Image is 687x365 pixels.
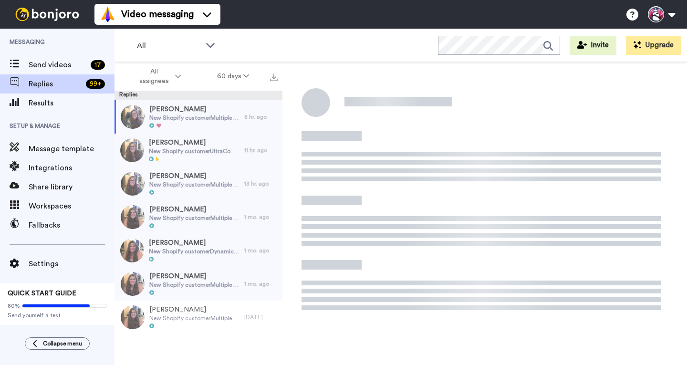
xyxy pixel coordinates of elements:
[8,302,20,310] span: 80%
[570,36,616,55] button: Invite
[121,305,145,329] img: 69987f4e-1ab6-42c9-8cdd-5eb1eefa9a95-thumb.jpg
[149,214,239,222] span: New Shopify customerMultiple Items (2)5700.00
[8,290,76,297] span: QUICK START GUIDE
[199,68,267,85] button: 60 days
[29,143,114,155] span: Message template
[626,36,681,55] button: Upgrade
[29,97,114,109] span: Results
[114,91,282,100] div: Replies
[116,63,199,90] button: All assignees
[11,8,83,21] img: bj-logo-header-white.svg
[29,219,114,231] span: Fallbacks
[121,205,145,229] img: e91748a1-e252-4540-8a26-42ccb0fa78ef-thumb.jpg
[91,60,105,70] div: 17
[114,234,282,267] a: [PERSON_NAME]New Shopify customerDynamic [GEOGRAPHIC_DATA] 6-person Ultra Low EMF FAR Infrared Sa...
[120,239,144,262] img: 84b7b0f5-0efd-4dfb-854b-985e0a052c58-thumb.jpg
[114,200,282,234] a: [PERSON_NAME]New Shopify customerMultiple Items (2)5700.001 mo. ago
[149,114,239,122] span: New Shopify customerMultiple Items (4)2950.00
[149,147,239,155] span: New Shopify customerUltraComfort UC478-M Sedona 4 Zone Zero Gravity Power Lift Chair - Acorn1450.00
[114,267,282,301] a: [PERSON_NAME]New Shopify customerMultiple Items (4)3600.001 mo. ago
[114,100,282,134] a: [PERSON_NAME]New Shopify customerMultiple Items (4)2950.008 hr. ago
[270,73,278,81] img: export.svg
[244,247,278,254] div: 1 mo. ago
[121,8,194,21] span: Video messaging
[244,213,278,221] div: 1 mo. ago
[244,313,278,321] div: [DATE]
[8,312,107,319] span: Send yourself a test
[43,340,82,347] span: Collapse menu
[137,40,201,52] span: All
[29,181,114,193] span: Share library
[149,248,239,255] span: New Shopify customerDynamic [GEOGRAPHIC_DATA] 6-person Ultra Low EMF FAR Infrared Sauna5550.00
[244,280,278,288] div: 1 mo. ago
[149,138,239,147] span: [PERSON_NAME]
[114,134,282,167] a: [PERSON_NAME]New Shopify customerUltraComfort UC478-M Sedona 4 Zone Zero Gravity Power Lift Chair...
[25,337,90,350] button: Collapse menu
[244,113,278,121] div: 8 hr. ago
[29,162,114,174] span: Integrations
[120,138,144,162] img: e0741aa9-7f0c-4b98-a2b9-07c5f0ab94a3-thumb.jpg
[135,67,173,86] span: All assignees
[29,78,82,90] span: Replies
[121,105,145,129] img: 1c19f3d0-41fd-4bc8-bca6-4d951ed64f7f-thumb.jpg
[149,281,239,289] span: New Shopify customerMultiple Items (4)3600.00
[29,59,87,71] span: Send videos
[114,167,282,200] a: [PERSON_NAME]New Shopify customerMultiple Items (2)4399.0013 hr. ago
[121,172,145,196] img: 45c51c33-8aee-4f4a-b490-f140785cb55b-thumb.jpg
[149,171,239,181] span: [PERSON_NAME]
[149,271,239,281] span: [PERSON_NAME]
[114,301,282,334] a: [PERSON_NAME]New Shopify customerMultiple Items (2)2774.00[DATE]
[244,146,278,154] div: 11 hr. ago
[149,181,239,188] span: New Shopify customerMultiple Items (2)4399.00
[121,272,145,296] img: 359ca908-02c2-4ac5-978d-167f19e05e67-thumb.jpg
[267,69,281,83] button: Export all results that match these filters now.
[149,305,239,314] span: [PERSON_NAME]
[244,180,278,188] div: 13 hr. ago
[149,238,239,248] span: [PERSON_NAME]
[29,258,114,270] span: Settings
[149,104,239,114] span: [PERSON_NAME]
[149,314,239,322] span: New Shopify customerMultiple Items (2)2774.00
[100,7,115,22] img: vm-color.svg
[149,205,239,214] span: [PERSON_NAME]
[86,79,105,89] div: 99 +
[29,200,114,212] span: Workspaces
